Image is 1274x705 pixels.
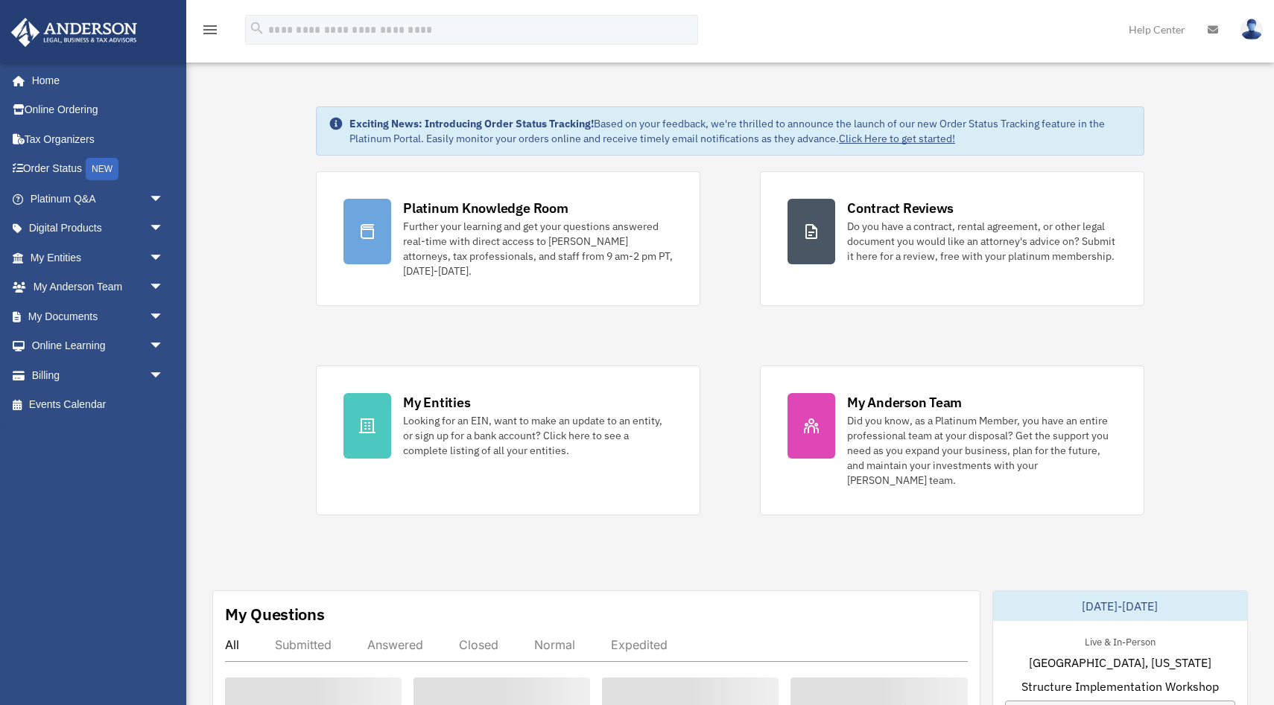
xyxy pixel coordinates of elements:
i: menu [201,21,219,39]
a: Billingarrow_drop_down [10,360,186,390]
div: Expedited [611,637,668,652]
div: Do you have a contract, rental agreement, or other legal document you would like an attorney's ad... [847,219,1117,264]
div: Contract Reviews [847,199,954,217]
a: Home [10,66,179,95]
div: Did you know, as a Platinum Member, you have an entire professional team at your disposal? Get th... [847,413,1117,488]
span: arrow_drop_down [149,184,179,214]
span: arrow_drop_down [149,302,179,332]
a: Tax Organizers [10,124,186,154]
a: Click Here to get started! [839,132,955,145]
span: arrow_drop_down [149,331,179,362]
div: Looking for an EIN, want to make an update to an entity, or sign up for a bank account? Click her... [403,413,673,458]
a: Platinum Knowledge Room Further your learning and get your questions answered real-time with dire... [316,171,700,306]
a: Order StatusNEW [10,154,186,185]
div: Normal [534,637,575,652]
span: [GEOGRAPHIC_DATA], [US_STATE] [1029,654,1211,671]
div: My Anderson Team [847,393,962,412]
a: Contract Reviews Do you have a contract, rental agreement, or other legal document you would like... [760,171,1144,306]
a: Online Ordering [10,95,186,125]
a: Platinum Q&Aarrow_drop_down [10,184,186,214]
div: Live & In-Person [1073,633,1167,648]
a: My Anderson Team Did you know, as a Platinum Member, you have an entire professional team at your... [760,366,1144,515]
a: My Entities Looking for an EIN, want to make an update to an entity, or sign up for a bank accoun... [316,366,700,515]
span: Structure Implementation Workshop [1021,677,1219,695]
div: All [225,637,239,652]
div: Submitted [275,637,332,652]
a: My Documentsarrow_drop_down [10,302,186,331]
a: Digital Productsarrow_drop_down [10,214,186,243]
a: Events Calendar [10,390,186,420]
div: My Questions [225,603,325,625]
div: NEW [86,158,118,180]
span: arrow_drop_down [149,243,179,273]
strong: Exciting News: Introducing Order Status Tracking! [349,117,594,130]
a: Online Learningarrow_drop_down [10,331,186,361]
i: search [249,20,265,36]
div: Based on your feedback, we're thrilled to announce the launch of our new Order Status Tracking fe... [349,116,1132,146]
div: Further your learning and get your questions answered real-time with direct access to [PERSON_NAM... [403,219,673,278]
a: menu [201,26,219,39]
div: [DATE]-[DATE] [993,591,1248,621]
span: arrow_drop_down [149,272,179,303]
span: arrow_drop_down [149,360,179,391]
div: Closed [459,637,498,652]
a: My Anderson Teamarrow_drop_down [10,272,186,302]
img: Anderson Advisors Platinum Portal [7,18,142,47]
a: My Entitiesarrow_drop_down [10,243,186,272]
div: Answered [367,637,423,652]
div: My Entities [403,393,470,412]
div: Platinum Knowledge Room [403,199,568,217]
span: arrow_drop_down [149,214,179,244]
img: User Pic [1240,19,1263,40]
